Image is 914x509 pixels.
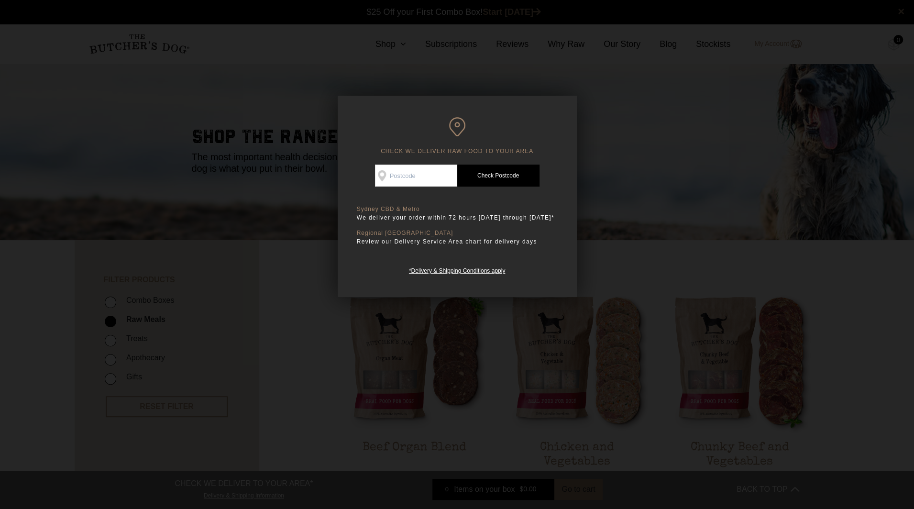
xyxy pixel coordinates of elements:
[357,213,558,222] p: We deliver your order within 72 hours [DATE] through [DATE]*
[357,230,558,237] p: Regional [GEOGRAPHIC_DATA]
[357,117,558,155] h6: CHECK WE DELIVER RAW FOOD TO YOUR AREA
[457,165,540,187] a: Check Postcode
[357,237,558,246] p: Review our Delivery Service Area chart for delivery days
[375,165,457,187] input: Postcode
[357,206,558,213] p: Sydney CBD & Metro
[409,265,505,274] a: *Delivery & Shipping Conditions apply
